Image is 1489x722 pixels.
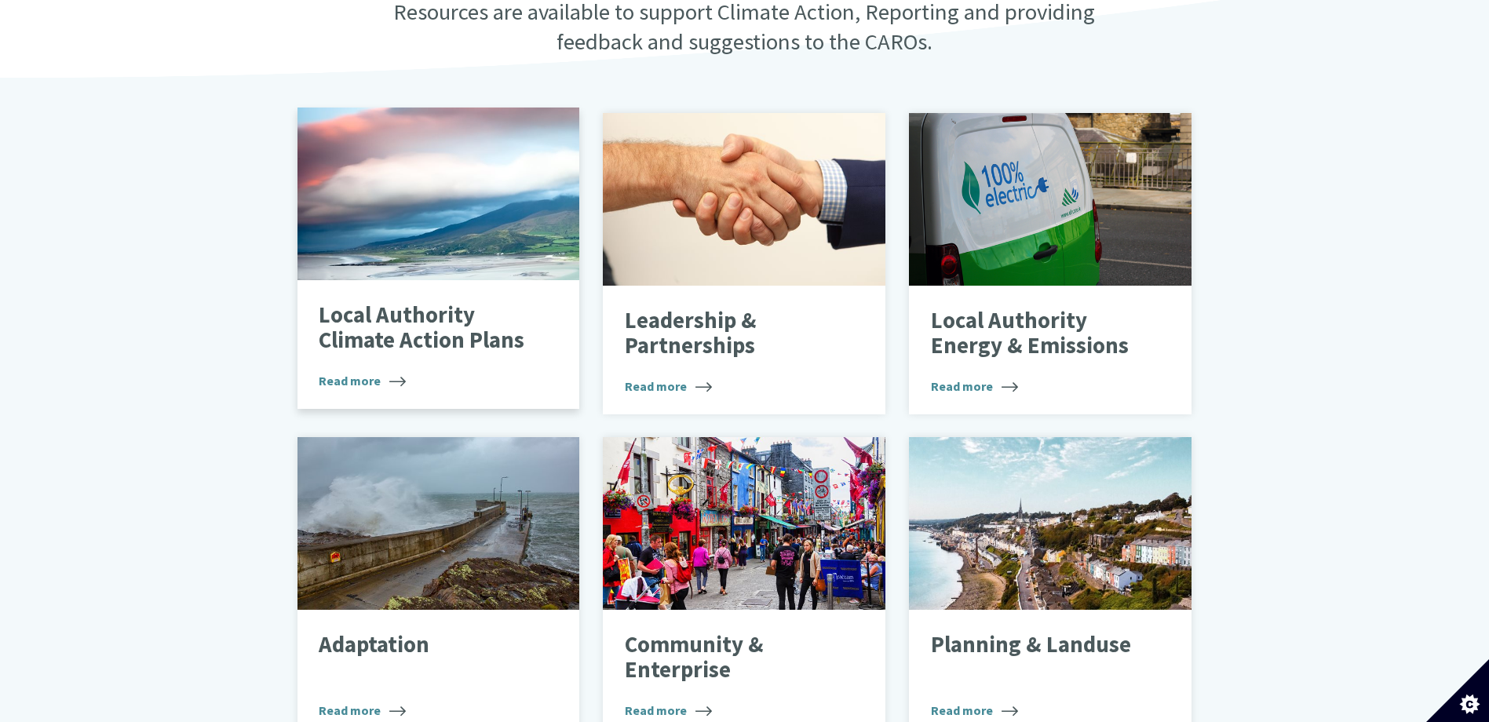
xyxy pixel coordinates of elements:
[319,371,406,390] span: Read more
[931,701,1018,720] span: Read more
[319,633,535,658] p: Adaptation
[625,377,712,396] span: Read more
[625,633,841,682] p: Community & Enterprise
[319,303,535,352] p: Local Authority Climate Action Plans
[319,701,406,720] span: Read more
[625,701,712,720] span: Read more
[1426,659,1489,722] button: Set cookie preferences
[931,377,1018,396] span: Read more
[625,308,841,358] p: Leadership & Partnerships
[931,308,1147,358] p: Local Authority Energy & Emissions
[909,113,1192,414] a: Local Authority Energy & Emissions Read more
[931,633,1147,658] p: Planning & Landuse
[297,108,580,409] a: Local Authority Climate Action Plans Read more
[603,113,885,414] a: Leadership & Partnerships Read more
